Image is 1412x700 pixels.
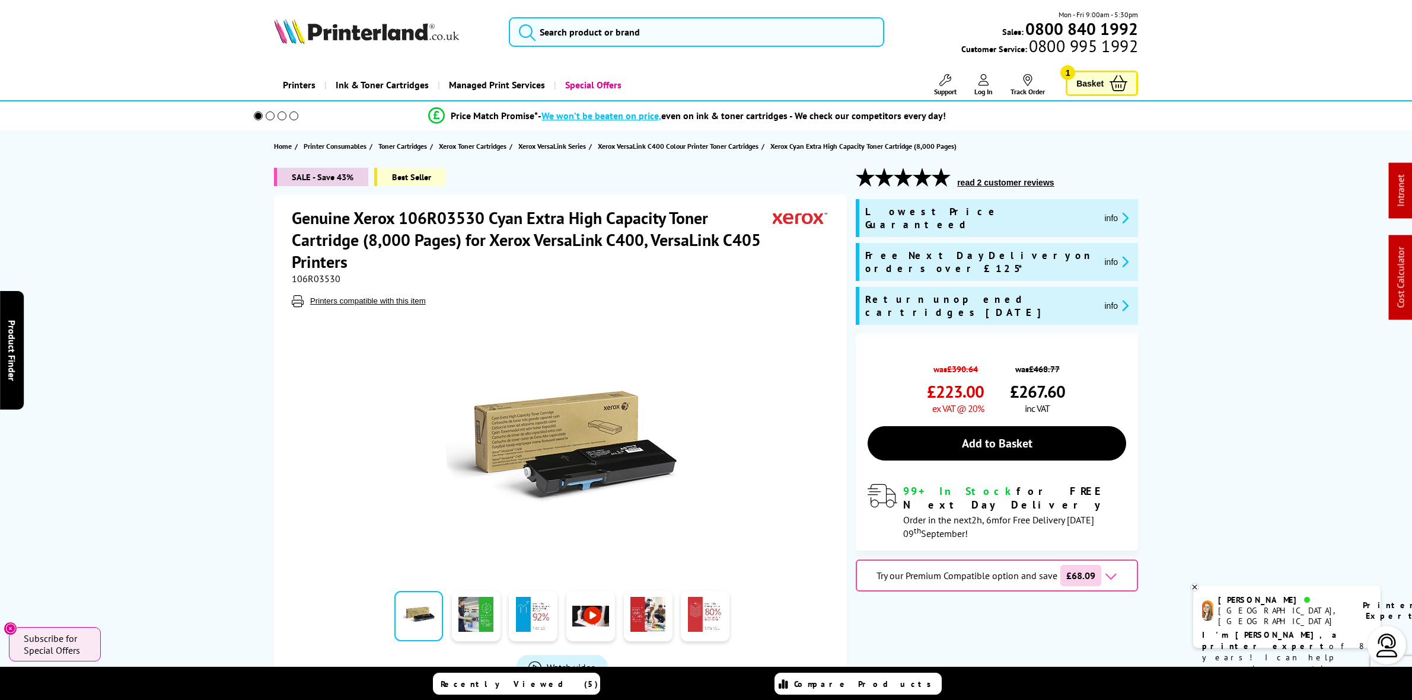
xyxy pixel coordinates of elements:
[541,110,661,122] span: We won’t be beaten on price,
[794,679,938,689] span: Compare Products
[1202,629,1372,686] p: of 8 years! I can help you choose the right product
[1024,23,1138,34] a: 0800 840 1992
[6,319,18,381] span: Product Finder
[1010,381,1065,402] span: £267.60
[1010,357,1065,375] span: was
[598,140,761,152] a: Xerox VersaLink C400 Colour Printer Toner Cartridges
[292,273,340,285] span: 106R03530
[774,673,942,695] a: Compare Products
[903,484,1126,512] div: for FREE Next Day Delivery
[903,484,1016,498] span: 99+ In Stock
[1375,634,1399,657] img: user-headset-light.svg
[934,87,957,96] span: Support
[538,110,946,122] div: - even on ink & toner cartridges - We check our competitors every day!
[932,402,984,414] span: ex VAT @ 20%
[947,363,978,375] strike: £390.64
[770,140,957,152] span: Xerox Cyan Extra High Capacity Toner Cartridge (8,000 Pages)
[4,622,17,635] button: Close
[451,110,538,122] span: Price Match Promise*
[1011,74,1045,96] a: Track Order
[961,40,1138,55] span: Customer Service:
[1029,363,1060,375] strike: £468.77
[954,177,1057,188] button: read 2 customer reviews
[974,74,993,96] a: Log In
[1218,594,1348,605] div: [PERSON_NAME]
[1076,75,1104,91] span: Basket
[274,18,494,46] a: Printerland Logo
[1101,211,1133,225] button: promo-description
[868,484,1126,539] div: modal_delivery
[914,525,921,536] sup: th
[1395,175,1407,207] a: Intranet
[378,140,430,152] a: Toner Cartridges
[1059,9,1138,20] span: Mon - Fri 9:00am - 5:30pm
[1025,18,1138,40] b: 0800 840 1992
[433,673,600,695] a: Recently Viewed (5)
[274,168,368,186] span: SALE - Save 43%
[274,140,292,152] span: Home
[24,632,89,656] span: Subscribe for Special Offers
[307,296,429,306] button: Printers compatible with this item
[274,18,459,44] img: Printerland Logo
[1101,299,1133,312] button: promo-description
[304,140,366,152] span: Printer Consumables
[547,661,596,673] span: Watch video
[1202,629,1340,651] b: I'm [PERSON_NAME], a printer expert
[1025,402,1050,414] span: inc VAT
[974,87,993,96] span: Log In
[336,70,429,100] span: Ink & Toner Cartridges
[509,17,884,47] input: Search product or brand
[554,70,630,100] a: Special Offers
[770,140,960,152] a: Xerox Cyan Extra High Capacity Toner Cartridge (8,000 Pages)
[1202,600,1213,621] img: amy-livechat.png
[438,70,554,100] a: Managed Print Services
[773,207,827,229] img: Xerox
[927,381,984,402] span: £223.00
[865,205,1095,231] span: Lowest Price Guaranteed
[446,331,678,563] img: Xerox 106R03530 Cyan Extra High Capacity Toner Cartridge (8,000 Pages)
[274,70,324,100] a: Printers
[865,249,1095,275] span: Free Next Day Delivery on orders over £125*
[517,655,608,680] a: Product_All_Videos
[865,293,1095,319] span: Return unopened cartridges [DATE]
[238,106,1137,126] li: modal_Promise
[518,140,589,152] a: Xerox VersaLink Series
[378,140,427,152] span: Toner Cartridges
[903,514,1094,539] span: Order in the next for Free Delivery [DATE] 09 September!
[304,140,369,152] a: Printer Consumables
[518,140,586,152] span: Xerox VersaLink Series
[1060,565,1101,586] span: £68.09
[598,140,758,152] span: Xerox VersaLink C400 Colour Printer Toner Cartridges
[1218,605,1348,627] div: [GEOGRAPHIC_DATA], [GEOGRAPHIC_DATA]
[274,140,295,152] a: Home
[374,168,446,186] span: Best Seller
[927,357,984,375] span: was
[1060,65,1075,80] span: 1
[934,74,957,96] a: Support
[292,207,773,273] h1: Genuine Xerox 106R03530 Cyan Extra High Capacity Toner Cartridge (8,000 Pages) for Xerox VersaLin...
[1002,26,1024,37] span: Sales:
[439,140,506,152] span: Xerox Toner Cartridges
[1395,247,1407,308] a: Cost Calculator
[876,570,1057,581] span: Try our Premium Compatible option and save
[441,679,598,689] span: Recently Viewed (5)
[324,70,438,100] a: Ink & Toner Cartridges
[868,426,1126,461] a: Add to Basket
[971,514,999,526] span: 2h, 6m
[1101,255,1133,269] button: promo-description
[439,140,509,152] a: Xerox Toner Cartridges
[1027,40,1138,52] span: 0800 995 1992
[1066,71,1138,96] a: Basket 1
